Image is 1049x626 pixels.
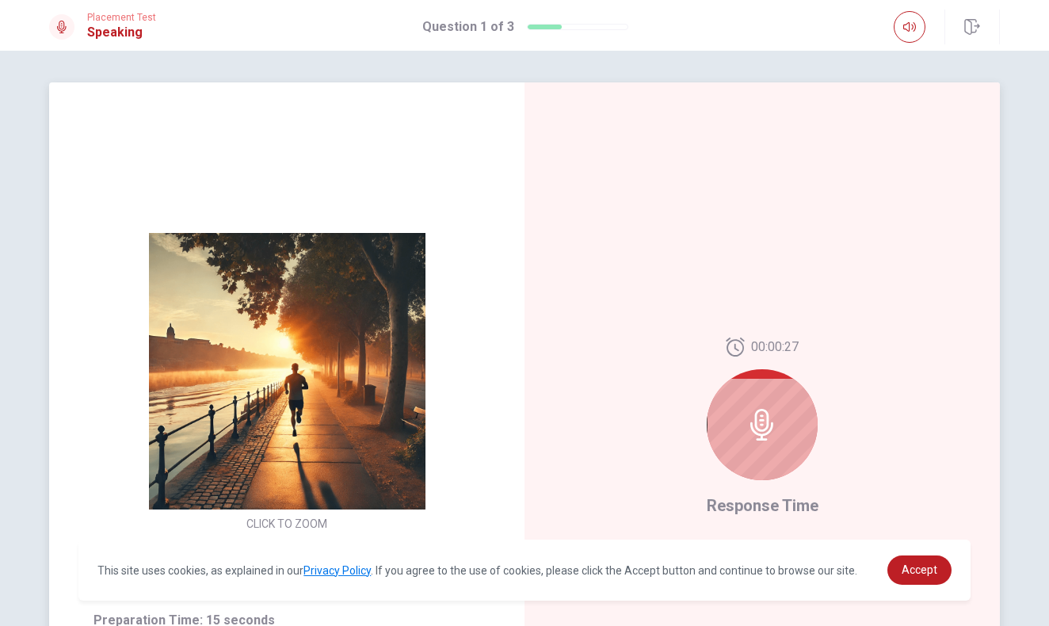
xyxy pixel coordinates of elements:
[240,513,334,535] button: CLICK TO ZOOM
[87,23,156,42] h1: Speaking
[303,564,371,577] a: Privacy Policy
[135,233,439,510] img: [object Object]
[78,540,970,601] div: cookieconsent
[887,555,952,585] a: dismiss cookie message
[422,17,514,36] h1: Question 1 of 3
[87,12,156,23] span: Placement Test
[902,563,937,576] span: Accept
[97,564,857,577] span: This site uses cookies, as explained in our . If you agree to the use of cookies, please click th...
[707,496,818,515] span: Response Time
[751,338,799,357] span: 00:00:27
